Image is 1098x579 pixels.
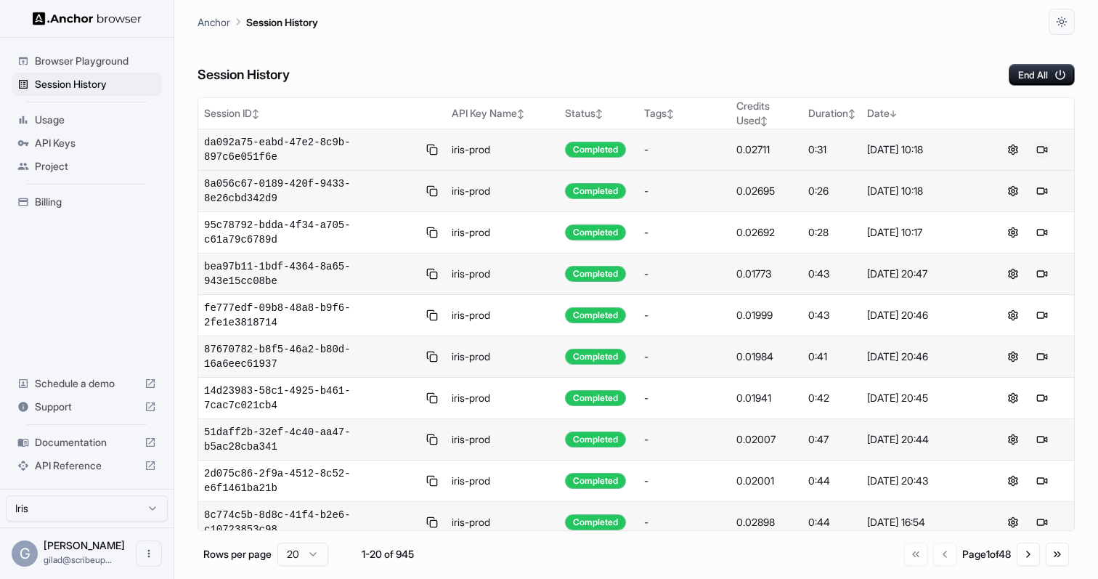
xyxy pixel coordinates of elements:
span: ↕ [517,108,524,119]
div: Date [867,106,975,121]
div: 0.01999 [736,308,797,323]
td: iris-prod [446,212,559,254]
div: 0:26 [808,184,855,198]
div: Schedule a demo [12,372,162,395]
div: 0:44 [808,515,855,530]
div: API Keys [12,131,162,155]
div: [DATE] 20:43 [867,474,975,488]
div: Completed [565,183,626,199]
div: [DATE] 16:54 [867,515,975,530]
div: Completed [565,390,626,406]
div: 0.02898 [736,515,797,530]
p: Rows per page [203,547,272,562]
td: iris-prod [446,254,559,295]
span: API Keys [35,136,156,150]
button: End All [1009,64,1075,86]
div: 0:47 [808,432,855,447]
div: 0.02007 [736,432,797,447]
td: iris-prod [446,171,559,212]
span: ↓ [890,108,897,119]
nav: breadcrumb [198,14,318,30]
div: API Key Name [452,106,553,121]
div: [DATE] 20:47 [867,267,975,281]
span: 8a056c67-0189-420f-9433-8e26cbd342d9 [204,177,418,206]
td: iris-prod [446,461,559,502]
div: Completed [565,473,626,489]
div: Page 1 of 48 [962,547,1011,562]
td: iris-prod [446,129,559,171]
span: Session History [35,77,156,92]
td: iris-prod [446,378,559,419]
div: Session History [12,73,162,96]
div: Duration [808,106,855,121]
div: [DATE] 10:18 [867,142,975,157]
div: Completed [565,349,626,365]
div: G [12,540,38,567]
div: 0:31 [808,142,855,157]
div: - [644,515,725,530]
span: ↕ [252,108,259,119]
div: 0.02711 [736,142,797,157]
div: Project [12,155,162,178]
div: 0:28 [808,225,855,240]
span: Support [35,400,139,414]
div: [DATE] 20:46 [867,349,975,364]
div: - [644,391,725,405]
div: - [644,142,725,157]
div: Browser Playground [12,49,162,73]
div: [DATE] 10:17 [867,225,975,240]
span: ↕ [760,116,768,126]
div: - [644,267,725,281]
span: da092a75-eabd-47e2-8c9b-897c6e051f6e [204,135,418,164]
span: Project [35,159,156,174]
div: [DATE] 20:44 [867,432,975,447]
span: Browser Playground [35,54,156,68]
div: 0:43 [808,267,855,281]
div: - [644,308,725,323]
div: [DATE] 20:45 [867,391,975,405]
div: - [644,184,725,198]
button: Open menu [136,540,162,567]
div: Credits Used [736,99,797,128]
span: ↕ [595,108,603,119]
div: Status [565,106,633,121]
div: Completed [565,432,626,448]
span: gilad@scribeup.io [44,554,112,565]
div: Completed [565,224,626,240]
div: [DATE] 20:46 [867,308,975,323]
div: 1-20 of 945 [351,547,424,562]
div: Completed [565,514,626,530]
div: Completed [565,307,626,323]
span: API Reference [35,458,139,473]
p: Session History [246,15,318,30]
p: Anchor [198,15,230,30]
div: 0.02692 [736,225,797,240]
div: [DATE] 10:18 [867,184,975,198]
span: 87670782-b8f5-46a2-b80d-16a6eec61937 [204,342,418,371]
div: 0:41 [808,349,855,364]
div: 0.01941 [736,391,797,405]
div: Completed [565,266,626,282]
div: - [644,349,725,364]
div: Session ID [204,106,440,121]
span: 8c774c5b-8d8c-41f4-b2e6-c10723853c98 [204,508,418,537]
span: 14d23983-58c1-4925-b461-7cac7c021cb4 [204,384,418,413]
span: ↕ [667,108,674,119]
div: 0:42 [808,391,855,405]
span: fe777edf-09b8-48a8-b9f6-2fe1e3818714 [204,301,418,330]
div: Tags [644,106,725,121]
span: bea97b11-1bdf-4364-8a65-943e15cc08be [204,259,418,288]
div: 0.01773 [736,267,797,281]
span: ↕ [848,108,855,119]
h6: Session History [198,65,290,86]
div: Billing [12,190,162,214]
div: Usage [12,108,162,131]
div: - [644,474,725,488]
div: Documentation [12,431,162,454]
td: iris-prod [446,336,559,378]
span: Gilad Spitzer [44,539,125,551]
span: Schedule a demo [35,376,139,391]
td: iris-prod [446,295,559,336]
span: Usage [35,113,156,127]
span: 51daff2b-32ef-4c40-aa47-b5ac28cba341 [204,425,418,454]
